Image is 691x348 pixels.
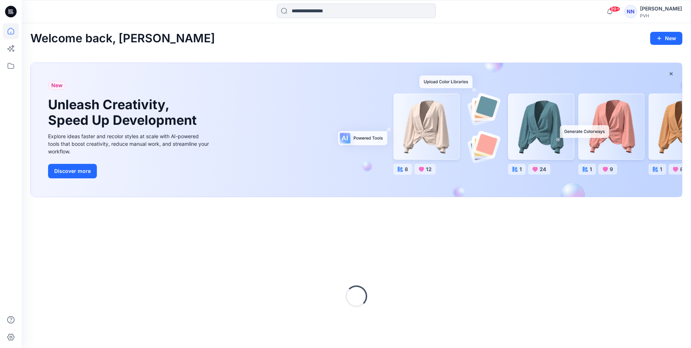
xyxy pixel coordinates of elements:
[48,97,200,128] h1: Unleash Creativity, Speed Up Development
[30,32,215,45] h2: Welcome back, [PERSON_NAME]
[48,164,97,178] button: Discover more
[640,13,682,18] div: PVH
[48,132,211,155] div: Explore ideas faster and recolor styles at scale with AI-powered tools that boost creativity, red...
[51,81,63,90] span: New
[624,5,637,18] div: NN
[640,4,682,13] div: [PERSON_NAME]
[609,6,620,12] span: 99+
[650,32,682,45] button: New
[48,164,211,178] a: Discover more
